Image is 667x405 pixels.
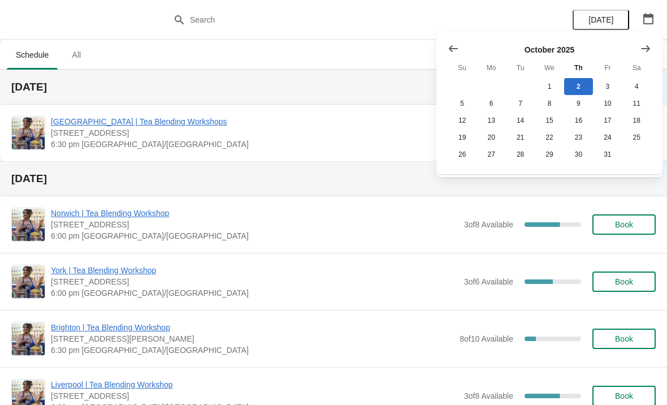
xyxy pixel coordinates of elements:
[51,127,449,139] span: [STREET_ADDRESS]
[448,112,477,129] button: Sunday October 12 2025
[51,344,454,356] span: 6:30 pm [GEOGRAPHIC_DATA]/[GEOGRAPHIC_DATA]
[51,379,458,390] span: Liverpool | Tea Blending Workshop
[51,230,458,242] span: 6:00 pm [GEOGRAPHIC_DATA]/[GEOGRAPHIC_DATA]
[593,129,622,146] button: Friday October 24 2025
[51,287,458,299] span: 6:00 pm [GEOGRAPHIC_DATA]/[GEOGRAPHIC_DATA]
[592,272,656,292] button: Book
[635,38,656,59] button: Show next month, November 2025
[12,117,45,149] img: Glasgow | Tea Blending Workshops | 215 Byres Road, Glasgow G12 8UD, UK | 6:30 pm Europe/London
[593,112,622,129] button: Friday October 17 2025
[477,146,505,163] button: Monday October 27 2025
[11,81,656,93] h2: [DATE]
[477,95,505,112] button: Monday October 6 2025
[506,95,535,112] button: Tuesday October 7 2025
[51,333,454,344] span: [STREET_ADDRESS][PERSON_NAME]
[464,391,513,400] span: 3 of 8 Available
[593,78,622,95] button: Friday October 3 2025
[564,58,593,78] th: Thursday
[564,129,593,146] button: Thursday October 23 2025
[51,116,449,127] span: [GEOGRAPHIC_DATA] | Tea Blending Workshops
[51,265,458,276] span: York | Tea Blending Workshop
[506,58,535,78] th: Tuesday
[460,334,513,343] span: 8 of 10 Available
[464,277,513,286] span: 3 of 6 Available
[11,173,656,184] h2: [DATE]
[622,112,651,129] button: Saturday October 18 2025
[535,129,564,146] button: Wednesday October 22 2025
[535,58,564,78] th: Wednesday
[448,95,477,112] button: Sunday October 5 2025
[593,146,622,163] button: Friday October 31 2025
[448,129,477,146] button: Sunday October 19 2025
[506,129,535,146] button: Tuesday October 21 2025
[464,220,513,229] span: 3 of 8 Available
[592,329,656,349] button: Book
[12,208,45,241] img: Norwich | Tea Blending Workshop | 9 Back Of The Inns, Norwich NR2 1PT, UK | 6:00 pm Europe/London
[564,112,593,129] button: Thursday October 16 2025
[593,95,622,112] button: Friday October 10 2025
[477,129,505,146] button: Monday October 20 2025
[535,146,564,163] button: Wednesday October 29 2025
[7,45,58,65] span: Schedule
[588,15,613,24] span: [DATE]
[622,58,651,78] th: Saturday
[564,78,593,95] button: Today Thursday October 2 2025
[12,322,45,355] img: Brighton | Tea Blending Workshop | 41 Gardner Street, Brighton BN1 1UN | 6:30 pm Europe/London
[573,10,629,30] button: [DATE]
[535,95,564,112] button: Wednesday October 8 2025
[615,220,633,229] span: Book
[51,139,449,150] span: 6:30 pm [GEOGRAPHIC_DATA]/[GEOGRAPHIC_DATA]
[477,112,505,129] button: Monday October 13 2025
[51,208,458,219] span: Norwich | Tea Blending Workshop
[564,146,593,163] button: Thursday October 30 2025
[62,45,90,65] span: All
[592,214,656,235] button: Book
[51,390,458,402] span: [STREET_ADDRESS]
[477,58,505,78] th: Monday
[622,129,651,146] button: Saturday October 25 2025
[51,322,454,333] span: Brighton | Tea Blending Workshop
[535,78,564,95] button: Wednesday October 1 2025
[189,10,500,30] input: Search
[615,334,633,343] span: Book
[506,146,535,163] button: Tuesday October 28 2025
[564,95,593,112] button: Thursday October 9 2025
[622,78,651,95] button: Saturday October 4 2025
[535,112,564,129] button: Wednesday October 15 2025
[593,58,622,78] th: Friday
[506,112,535,129] button: Tuesday October 14 2025
[615,277,633,286] span: Book
[448,58,477,78] th: Sunday
[51,276,458,287] span: [STREET_ADDRESS]
[51,219,458,230] span: [STREET_ADDRESS]
[622,95,651,112] button: Saturday October 11 2025
[448,146,477,163] button: Sunday October 26 2025
[443,38,464,59] button: Show previous month, September 2025
[615,391,633,400] span: Book
[12,265,45,298] img: York | Tea Blending Workshop | 73 Low Petergate, YO1 7HY | 6:00 pm Europe/London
